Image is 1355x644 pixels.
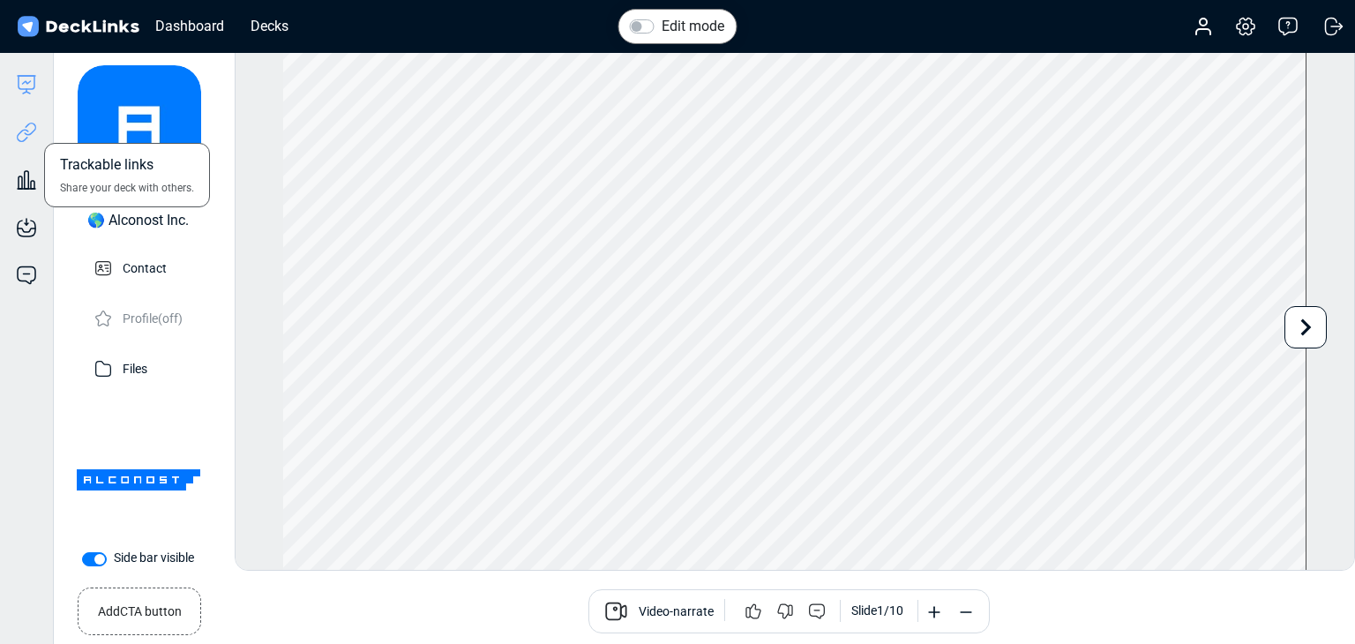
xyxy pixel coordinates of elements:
[78,65,201,189] img: avatar
[123,356,147,378] p: Files
[60,180,194,196] span: Share your deck with others.
[14,14,142,40] img: DeckLinks
[662,16,724,37] label: Edit mode
[87,210,189,231] div: 🌎 Alconost Inc.
[114,549,194,567] label: Side bar visible
[77,418,200,542] img: Company Banner
[123,306,183,328] p: Profile (off)
[98,595,182,621] small: Add CTA button
[146,15,233,37] div: Dashboard
[242,15,297,37] div: Decks
[639,603,714,624] span: Video-narrate
[60,154,153,180] span: Trackable links
[123,256,167,278] p: Contact
[851,602,903,620] div: Slide 1 / 10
